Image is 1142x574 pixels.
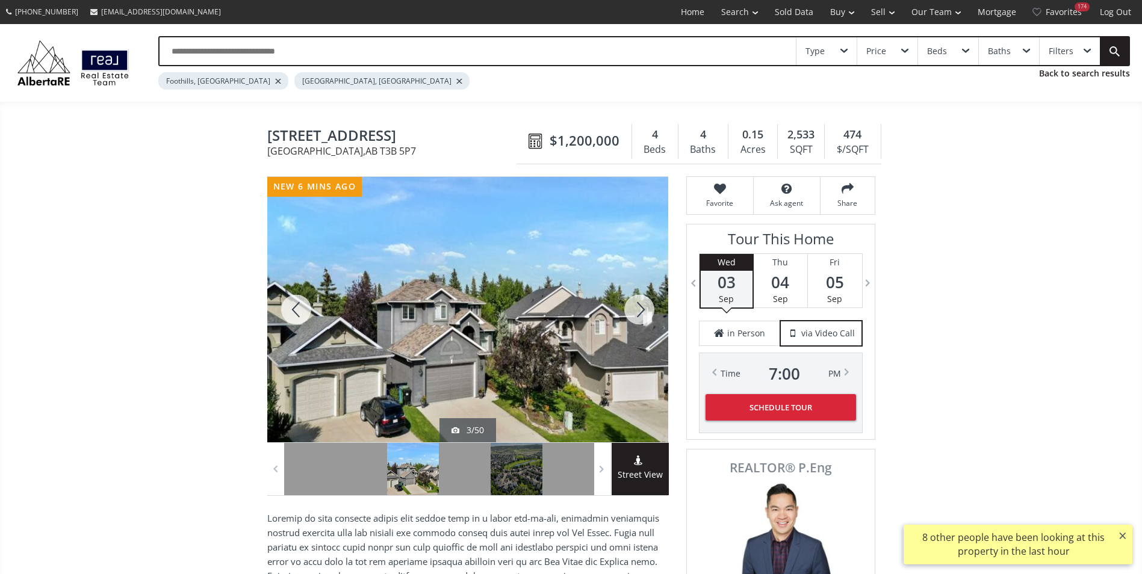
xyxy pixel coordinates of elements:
[734,127,771,143] div: 0.15
[988,47,1011,55] div: Baths
[701,254,753,271] div: Wed
[693,198,747,208] span: Favorite
[773,293,788,304] span: Sep
[831,141,874,159] div: $/SQFT
[267,146,523,156] span: [GEOGRAPHIC_DATA] , AB T3B 5P7
[684,127,722,143] div: 4
[927,47,947,55] div: Beds
[452,424,484,436] div: 3/50
[719,293,734,304] span: Sep
[294,72,470,90] div: [GEOGRAPHIC_DATA], [GEOGRAPHIC_DATA]
[754,274,807,291] span: 04
[101,7,221,17] span: [EMAIL_ADDRESS][DOMAIN_NAME]
[787,127,815,143] span: 2,533
[721,365,841,382] div: Time PM
[784,141,818,159] div: SQFT
[267,177,668,442] div: 327 Valley Springs Terrace NW Calgary, AB T3B 5P7 - Photo 3 of 50
[638,127,672,143] div: 4
[267,128,523,146] span: 327 Valley Springs Terrace NW
[831,127,874,143] div: 474
[684,141,722,159] div: Baths
[612,468,669,482] span: Street View
[808,254,862,271] div: Fri
[754,254,807,271] div: Thu
[1039,67,1130,79] a: Back to search results
[550,131,619,150] span: $1,200,000
[638,141,672,159] div: Beds
[827,293,842,304] span: Sep
[699,230,863,253] h3: Tour This Home
[158,72,288,90] div: Foothills, [GEOGRAPHIC_DATA]
[760,198,814,208] span: Ask agent
[727,327,765,339] span: in Person
[801,327,855,339] span: via Video Call
[1113,525,1132,546] button: ×
[1049,47,1073,55] div: Filters
[827,198,869,208] span: Share
[805,47,825,55] div: Type
[769,365,800,382] span: 7 : 00
[12,37,134,88] img: Logo
[267,177,362,197] div: new 6 mins ago
[706,394,856,421] button: Schedule Tour
[734,141,771,159] div: Acres
[808,274,862,291] span: 05
[15,7,78,17] span: [PHONE_NUMBER]
[866,47,886,55] div: Price
[1075,2,1090,11] div: 174
[700,461,861,474] span: REALTOR® P.Eng
[84,1,227,23] a: [EMAIL_ADDRESS][DOMAIN_NAME]
[910,531,1117,558] div: 8 other people have been looking at this property in the last hour
[701,274,753,291] span: 03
